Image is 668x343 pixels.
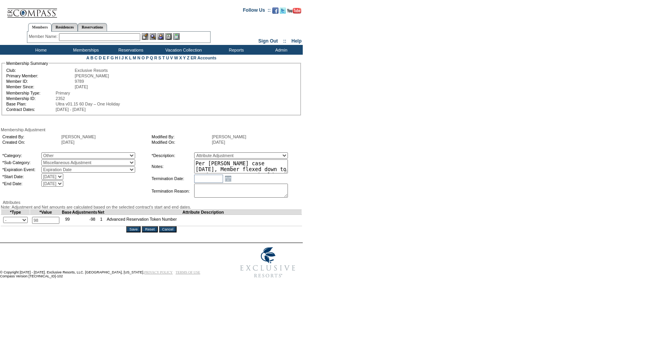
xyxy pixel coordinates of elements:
[98,210,105,215] td: Net
[119,55,120,60] a: I
[1,127,302,132] div: Membership Adjustment
[187,55,189,60] a: Z
[1,205,302,209] div: Note: Adjustment and Net amounts are calculated based on the selected contract's start and end da...
[1,200,302,205] div: Attributes
[6,84,74,89] td: Member Since:
[170,55,173,60] a: V
[152,174,193,183] td: Termination Date:
[152,45,213,55] td: Vacation Collection
[280,7,286,14] img: Follow us on Twitter
[99,55,102,60] a: D
[6,96,55,101] td: Membership ID:
[7,2,57,18] img: Compass Home
[179,55,182,60] a: X
[258,38,278,44] a: Sign Out
[150,33,156,40] img: View
[142,33,148,40] img: b_edit.gif
[287,8,301,14] img: Subscribe to our YouTube Channel
[157,33,164,40] img: Impersonate
[287,10,301,14] a: Subscribe to our YouTube Channel
[5,61,49,66] legend: Membership Summary
[18,45,63,55] td: Home
[6,107,55,112] td: Contract Dates:
[2,173,41,180] td: *Start Date:
[165,33,172,40] img: Reservations
[111,55,114,60] a: G
[173,33,180,40] img: b_calculator.gif
[133,55,136,60] a: M
[105,210,302,215] td: Attribute Description
[62,210,72,215] td: Base
[166,55,169,60] a: U
[56,91,70,95] span: Primary
[212,134,246,139] span: [PERSON_NAME]
[121,55,124,60] a: J
[115,55,118,60] a: H
[56,107,86,112] span: [DATE] - [DATE]
[78,23,107,31] a: Reservations
[150,55,153,60] a: Q
[191,55,216,60] a: ER Accounts
[154,55,157,60] a: R
[152,140,211,145] td: Modified On:
[98,215,105,226] td: 1
[75,73,109,78] span: [PERSON_NAME]
[63,45,107,55] td: Memberships
[95,55,98,60] a: C
[2,140,61,145] td: Created On:
[144,270,173,274] a: PRIVACY POLICY
[183,55,186,60] a: Y
[61,134,96,139] span: [PERSON_NAME]
[212,140,225,145] span: [DATE]
[75,68,108,73] span: Exclusive Resorts
[6,73,74,78] td: Primary Member:
[72,215,98,226] td: -98
[159,226,177,232] input: Cancel
[2,166,41,173] td: *Expiration Event:
[125,55,128,60] a: K
[62,215,72,226] td: 99
[2,180,41,187] td: *End Date:
[291,38,302,44] a: Help
[75,84,88,89] span: [DATE]
[138,55,141,60] a: N
[6,68,74,73] td: Club:
[258,45,303,55] td: Admin
[152,184,193,198] td: Termination Reason:
[280,10,286,14] a: Follow us on Twitter
[6,91,55,95] td: Membership Type:
[56,102,120,106] span: Ultra v01.15 60 Day – One Holiday
[162,55,165,60] a: T
[2,152,41,159] td: *Category:
[272,10,279,14] a: Become our fan on Facebook
[6,102,55,106] td: Base Plan:
[194,159,288,173] textarea: Per [PERSON_NAME] case [DATE], Member flexed down to 10 days. From PD - should only have 1 AR.
[224,174,232,183] a: Open the calendar popup.
[152,134,211,139] td: Modified By:
[126,226,141,232] input: Save
[107,55,109,60] a: F
[141,55,145,60] a: O
[28,23,52,32] a: Members
[2,159,41,166] td: *Sub Category:
[103,55,105,60] a: E
[146,55,149,60] a: P
[52,23,78,31] a: Residences
[129,55,131,60] a: L
[30,210,62,215] td: *Value
[72,210,98,215] td: Adjustments
[61,140,75,145] span: [DATE]
[2,134,61,139] td: Created By:
[233,243,303,282] img: Exclusive Resorts
[86,55,89,60] a: A
[105,215,302,226] td: Advanced Reservation Token Number
[213,45,258,55] td: Reports
[6,79,74,84] td: Member ID:
[174,55,178,60] a: W
[75,79,84,84] span: 9789
[158,55,161,60] a: S
[152,152,193,159] td: *Description:
[176,270,200,274] a: TERMS OF USE
[29,33,59,40] div: Member Name:
[56,96,65,101] span: 2352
